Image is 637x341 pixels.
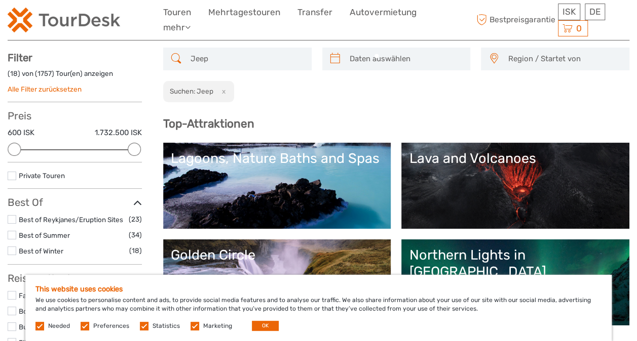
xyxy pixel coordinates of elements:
[8,127,34,138] label: 600 ISK
[171,150,384,221] a: Lagoons, Nature Baths and Spas
[19,291,43,300] a: Fahrrad
[252,321,279,331] button: OK
[409,150,622,166] div: Lava and Volcanoes
[171,247,384,263] div: Golden Circle
[215,86,229,97] button: x
[19,323,31,331] a: Bus
[14,18,115,26] p: We're away right now. Please check back later!
[171,150,384,166] div: Lagoons, Nature Baths and Spas
[19,231,70,239] a: Best of Summer
[163,5,191,20] a: Touren
[19,216,123,224] a: Best of Reykjanes/Eruption Sites
[563,7,576,17] span: ISK
[19,172,65,180] a: Private Touren
[19,307,34,315] a: Boot
[474,12,555,28] span: Bestpreisgarantie
[129,214,142,225] span: (23)
[38,69,52,78] label: 1757
[8,85,82,93] a: Alle Filter zurücksetzen
[585,4,605,20] div: DE
[93,322,129,330] label: Preferences
[409,247,622,280] div: Northern Lights in [GEOGRAPHIC_DATA]
[203,322,232,330] label: Marketing
[8,196,142,208] h3: Best Of
[48,322,70,330] label: Needed
[153,322,180,330] label: Statistics
[8,8,120,32] img: 120-15d4194f-c635-41b9-a512-a3cb382bfb57_logo_small.png
[129,245,142,257] span: (18)
[171,247,384,318] a: Golden Circle
[8,272,142,284] h3: Reisemethode
[297,5,332,20] a: Transfer
[8,110,142,122] h3: Preis
[503,51,624,67] button: Region / Startet von
[117,16,129,28] button: Open LiveChat chat widget
[350,5,417,20] a: Autovermietung
[346,50,466,68] input: Daten auswählen
[409,150,622,221] a: Lava and Volcanoes
[575,23,583,33] span: 0
[170,87,213,95] h2: Suchen: Jeep
[19,247,63,255] a: Best of Winter
[8,69,142,84] div: ( ) von ( ) Tour(en) anzeigen
[129,229,142,241] span: (34)
[208,5,280,20] a: Mehrtagestouren
[163,20,191,35] a: mehr
[163,117,254,131] b: Top-Attraktionen
[35,285,602,293] h5: This website uses cookies
[95,127,142,138] label: 1.732.500 ISK
[409,247,622,318] a: Northern Lights in [GEOGRAPHIC_DATA]
[186,50,307,68] input: SUCHEN
[8,52,32,64] strong: Filter
[25,275,612,341] div: We use cookies to personalise content and ads, to provide social media features and to analyse ou...
[10,69,18,78] label: 18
